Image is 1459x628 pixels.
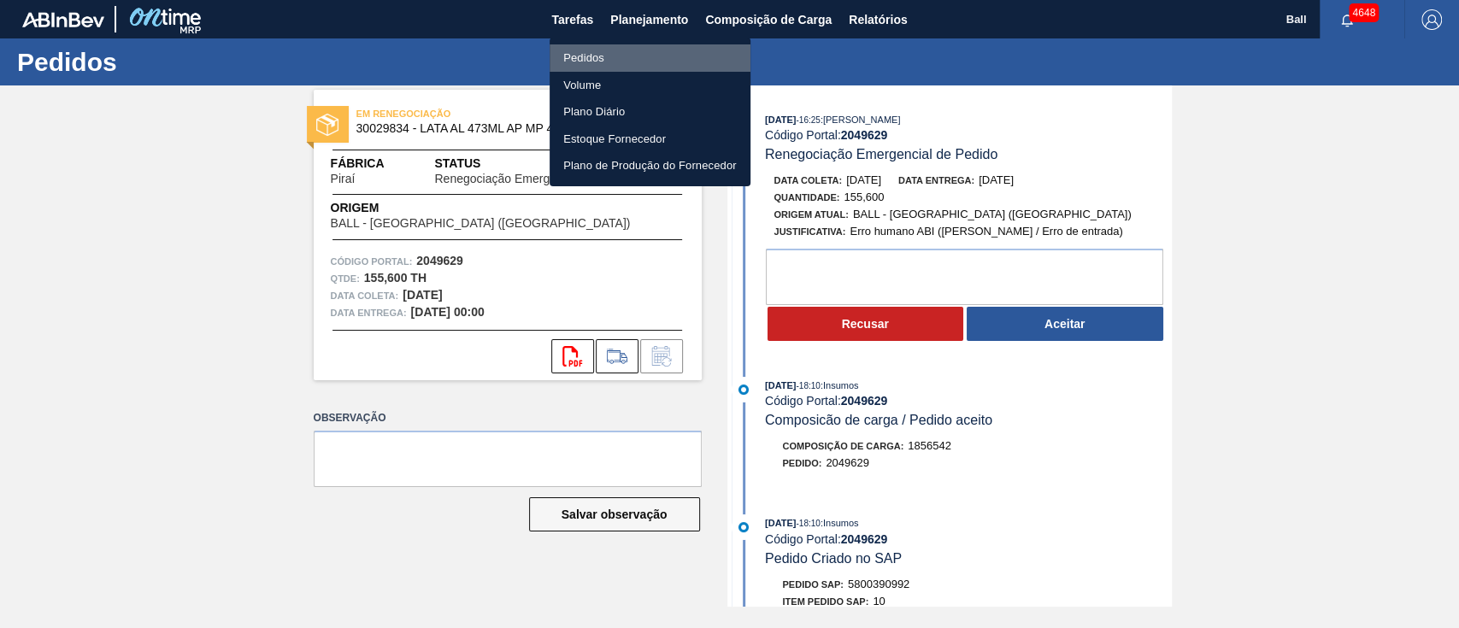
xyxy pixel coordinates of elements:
[550,44,750,72] a: Pedidos
[550,72,750,99] a: Volume
[550,152,750,179] a: Plano de Produção do Fornecedor
[550,98,750,126] a: Plano Diário
[550,126,750,153] a: Estoque Fornecedor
